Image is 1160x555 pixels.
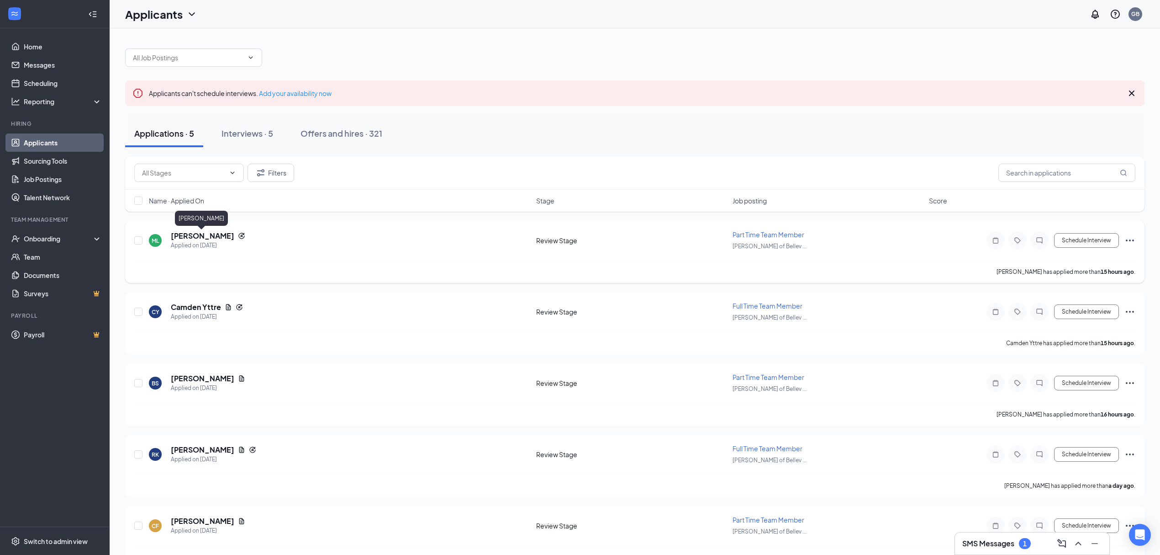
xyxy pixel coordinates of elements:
[24,234,94,243] div: Onboarding
[1101,340,1134,347] b: 15 hours ago
[238,232,245,240] svg: Reapply
[733,444,802,453] span: Full Time Team Member
[536,236,727,245] div: Review Stage
[1126,88,1137,99] svg: Cross
[171,384,245,393] div: Applied on [DATE]
[171,241,245,250] div: Applied on [DATE]
[733,302,802,310] span: Full Time Team Member
[11,120,100,128] div: Hiring
[24,74,102,92] a: Scheduling
[133,53,243,63] input: All Job Postings
[225,304,232,311] svg: Document
[962,539,1014,549] h3: SMS Messages
[733,314,807,321] span: [PERSON_NAME] of Bellev ...
[24,56,102,74] a: Messages
[152,237,159,245] div: ML
[259,89,332,97] a: Add your availability now
[990,379,1001,387] svg: Note
[997,268,1135,276] p: [PERSON_NAME] has applied more than .
[1129,524,1151,546] div: Open Intercom Messenger
[929,196,947,205] span: Score
[990,237,1001,244] svg: Note
[24,37,102,56] a: Home
[236,304,243,311] svg: Reapply
[733,385,807,392] span: [PERSON_NAME] of Bellev ...
[1110,9,1121,20] svg: QuestionInfo
[142,168,225,178] input: All Stages
[1054,447,1119,462] button: Schedule Interview
[171,455,256,464] div: Applied on [DATE]
[11,216,100,224] div: Team Management
[997,411,1135,418] p: [PERSON_NAME] has applied more than .
[1120,169,1127,176] svg: MagnifyingGlass
[1055,536,1069,551] button: ComposeMessage
[175,211,228,226] div: [PERSON_NAME]
[733,230,804,239] span: Part Time Team Member
[1012,451,1023,458] svg: Tag
[248,164,294,182] button: Filter Filters
[1089,538,1100,549] svg: Minimize
[1054,233,1119,248] button: Schedule Interview
[10,9,19,18] svg: WorkstreamLogo
[1012,379,1023,387] svg: Tag
[11,234,20,243] svg: UserCheck
[132,88,143,99] svg: Error
[249,446,256,454] svg: Reapply
[11,312,100,320] div: Payroll
[1124,449,1135,460] svg: Ellipses
[186,9,197,20] svg: ChevronDown
[171,445,234,455] h5: [PERSON_NAME]
[24,537,88,546] div: Switch to admin view
[134,128,194,139] div: Applications · 5
[171,526,245,535] div: Applied on [DATE]
[1012,237,1023,244] svg: Tag
[1124,378,1135,389] svg: Ellipses
[1034,237,1045,244] svg: ChatInactive
[998,164,1135,182] input: Search in applications
[536,379,727,388] div: Review Stage
[536,521,727,530] div: Review Stage
[536,450,727,459] div: Review Stage
[1004,482,1135,490] p: [PERSON_NAME] has applied more than .
[1034,308,1045,315] svg: ChatInactive
[1054,304,1119,319] button: Schedule Interview
[1034,379,1045,387] svg: ChatInactive
[171,312,243,321] div: Applied on [DATE]
[1012,522,1023,529] svg: Tag
[733,196,767,205] span: Job posting
[1071,536,1086,551] button: ChevronUp
[1012,308,1023,315] svg: Tag
[255,167,266,178] svg: Filter
[1006,339,1135,347] p: Camden Yttre has applied more than .
[536,307,727,316] div: Review Stage
[149,89,332,97] span: Applicants can't schedule interviews.
[1056,538,1067,549] svg: ComposeMessage
[1054,376,1119,390] button: Schedule Interview
[238,375,245,382] svg: Document
[247,54,254,61] svg: ChevronDown
[1073,538,1084,549] svg: ChevronUp
[152,308,159,316] div: CY
[1034,451,1045,458] svg: ChatInactive
[1124,520,1135,531] svg: Ellipses
[1124,306,1135,317] svg: Ellipses
[733,243,807,250] span: [PERSON_NAME] of Bellev ...
[152,451,159,459] div: RK
[88,10,97,19] svg: Collapse
[171,302,221,312] h5: Camden Yttre
[1090,9,1101,20] svg: Notifications
[1087,536,1102,551] button: Minimize
[1023,540,1027,548] div: 1
[733,516,804,524] span: Part Time Team Member
[24,133,102,152] a: Applicants
[24,170,102,188] a: Job Postings
[990,522,1001,529] svg: Note
[11,97,20,106] svg: Analysis
[733,457,807,464] span: [PERSON_NAME] of Bellev ...
[733,528,807,535] span: [PERSON_NAME] of Bellev ...
[990,308,1001,315] svg: Note
[733,373,804,381] span: Part Time Team Member
[1101,268,1134,275] b: 15 hours ago
[24,152,102,170] a: Sourcing Tools
[1108,482,1134,489] b: a day ago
